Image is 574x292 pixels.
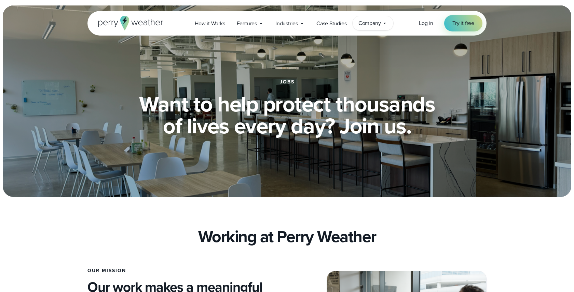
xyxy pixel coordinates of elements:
a: How it Works [189,16,231,30]
h1: jobs [280,79,295,85]
span: How it Works [195,19,225,28]
span: Case Studies [316,19,347,28]
a: Case Studies [311,16,353,30]
span: Industries [275,19,298,28]
a: Try it free [444,15,482,31]
span: Features [237,19,257,28]
a: Log in [419,19,433,27]
span: Company [358,19,381,27]
span: Try it free [452,19,474,27]
h2: Want to help protect thousands of lives every day? Join us. [122,93,452,137]
h3: Our Mission [87,268,282,274]
h2: Working at Perry Weather [198,227,376,246]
